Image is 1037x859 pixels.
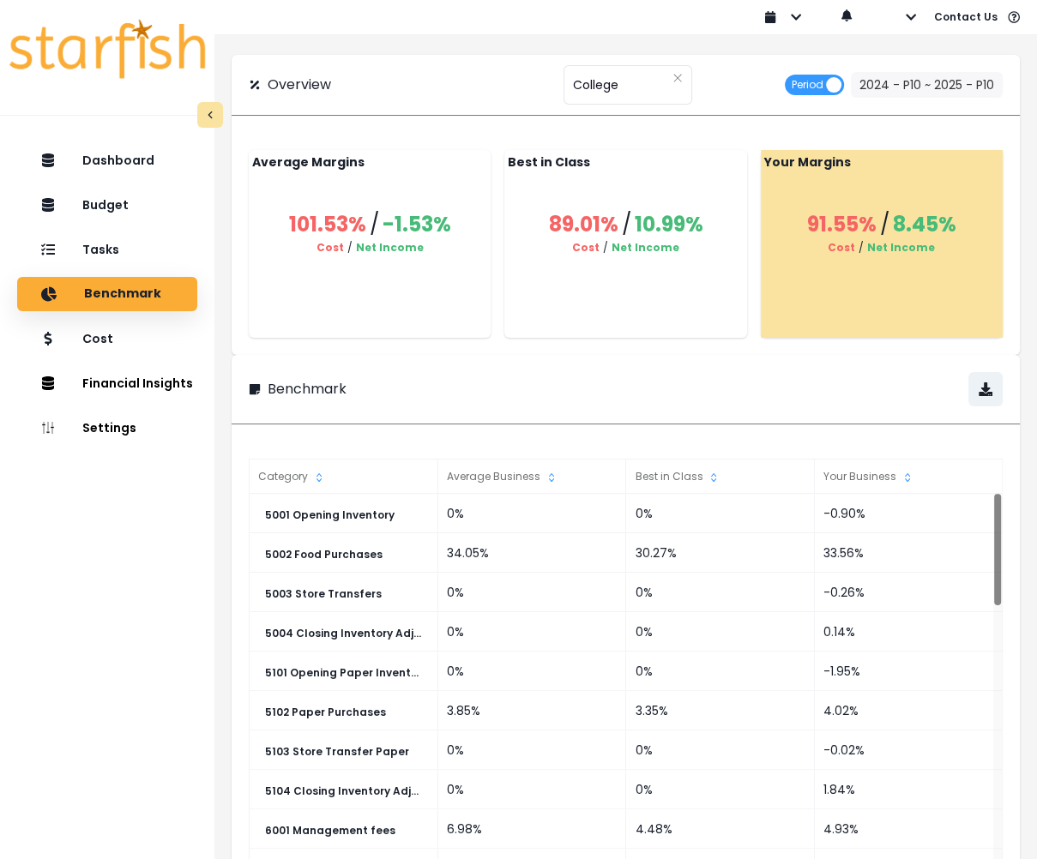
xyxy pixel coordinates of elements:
p: 5102 Paper Purchases [265,706,386,718]
div: Best in Class [626,460,815,494]
p: 4.48% [635,820,806,838]
p: 0% [447,742,618,760]
svg: sort [707,471,720,484]
p: / [621,209,630,240]
p: Best in Class [508,153,743,171]
p: -0.90% [823,505,995,523]
div: Average Business [438,460,627,494]
p: Dashboard [82,153,154,168]
p: Net Income [356,240,424,255]
p: 0% [635,781,806,799]
p: 5003 Store Transfers [265,588,382,600]
p: Benchmark [268,379,347,399]
p: Budget [82,198,129,213]
p: 5004 Closing Inventory Adjustments [265,628,423,640]
p: 5104 Closing Inventory Adjustment Pa [265,785,423,797]
button: Clear [672,69,683,87]
p: 6001 Management fees [265,825,395,837]
p: 0% [447,584,618,602]
p: Cost [82,332,113,346]
button: Benchmark [17,277,197,311]
svg: sort [901,471,914,484]
svg: sort [312,471,326,484]
p: 33.56% [823,544,995,562]
p: 1.84% [823,781,995,799]
p: 0% [635,505,806,523]
p: 0% [447,663,618,681]
p: 0% [447,623,618,641]
p: Average Margins [252,153,487,171]
p: 8.45% [893,209,956,240]
p: 4.93% [823,820,995,838]
p: 4.02% [823,702,995,720]
p: Net Income [612,240,679,255]
p: 0% [635,623,806,641]
p: Tasks [82,243,119,257]
p: 0.14% [823,623,995,641]
p: / [859,240,864,255]
p: 101.53% [289,209,366,240]
p: -0.26% [823,584,995,602]
p: 10.99% [634,209,702,240]
p: 0% [635,584,806,602]
p: 3.35% [635,702,806,720]
p: 5101 Opening Paper Inventory [265,667,423,679]
p: 3.85% [447,702,618,720]
button: Cost [17,321,197,356]
p: -1.95% [823,663,995,681]
span: Period [792,75,823,95]
p: Cost [572,240,600,255]
button: 2024 - P10 ~ 2025 - P10 [851,72,1003,98]
button: Tasks [17,232,197,267]
p: Net Income [867,240,935,255]
p: / [347,240,353,255]
button: Financial Insights [17,366,197,400]
p: 6.98% [447,820,618,838]
p: 5103 Store Transfer Paper [265,746,409,758]
button: Settings [17,411,197,445]
div: Your Business [815,460,1004,494]
p: 91.55% [807,209,877,240]
p: 0% [635,663,806,681]
p: Your Margins [764,153,999,171]
p: Cost [828,240,855,255]
span: College [573,67,618,103]
p: -1.53% [383,209,451,240]
p: Overview [268,75,331,95]
p: / [370,209,379,240]
button: Dashboard [17,143,197,177]
p: 30.27% [635,544,806,562]
p: 0% [635,742,806,760]
p: 5001 Opening Inventory [265,509,395,521]
svg: sort [545,471,558,484]
p: 0% [447,781,618,799]
p: 0% [447,505,618,523]
p: 5002 Food Purchases [265,549,383,561]
p: / [880,209,889,240]
button: Budget [17,188,197,222]
p: Cost [317,240,344,255]
p: 89.01% [548,209,618,240]
p: -0.02% [823,742,995,760]
p: / [603,240,608,255]
p: 34.05% [447,544,618,562]
div: Category [250,460,438,494]
svg: close [672,73,683,83]
p: Benchmark [84,286,161,302]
